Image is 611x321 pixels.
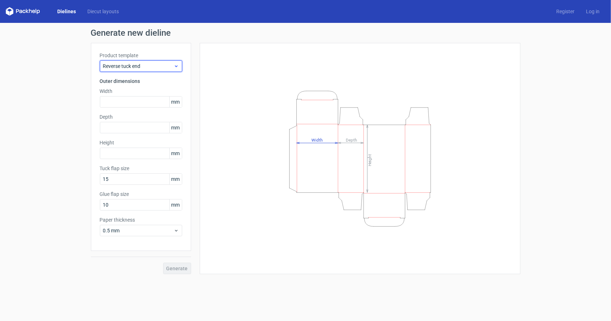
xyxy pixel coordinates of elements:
[100,78,182,85] h3: Outer dimensions
[52,8,82,15] a: Dielines
[100,165,182,172] label: Tuck flap size
[367,154,372,166] tspan: Height
[100,52,182,59] label: Product template
[169,174,182,184] span: mm
[103,227,174,234] span: 0.5 mm
[580,8,605,15] a: Log in
[82,8,125,15] a: Diecut layouts
[100,216,182,223] label: Paper thickness
[100,88,182,95] label: Width
[100,113,182,120] label: Depth
[100,191,182,198] label: Glue flap size
[551,8,580,15] a: Register
[100,139,182,146] label: Height
[345,137,357,142] tspan: Depth
[169,97,182,107] span: mm
[91,29,520,37] h1: Generate new dieline
[103,63,174,70] span: Reverse tuck end
[169,199,182,210] span: mm
[311,137,323,142] tspan: Width
[169,122,182,133] span: mm
[169,148,182,159] span: mm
